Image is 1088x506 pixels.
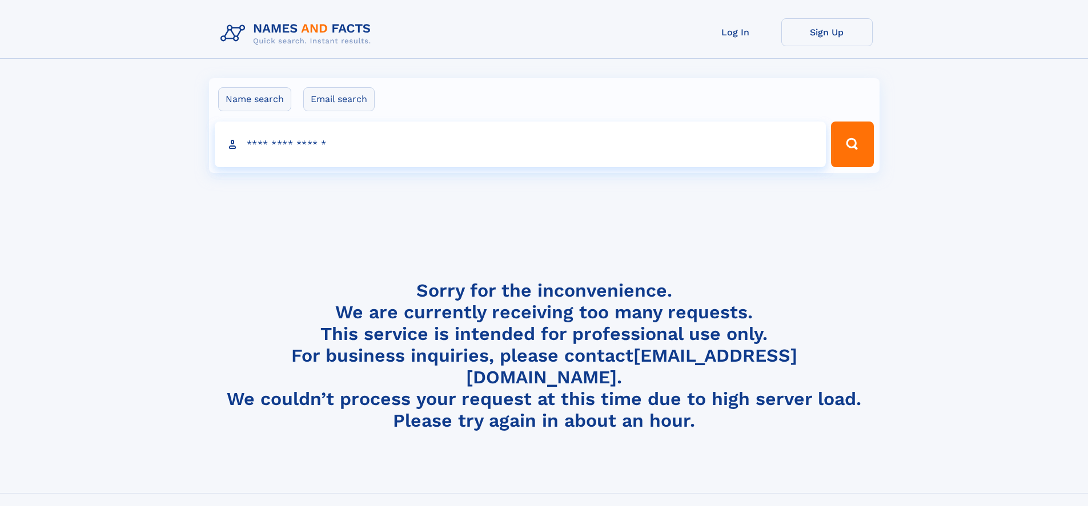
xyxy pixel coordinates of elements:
[303,87,375,111] label: Email search
[781,18,873,46] a: Sign Up
[216,18,380,49] img: Logo Names and Facts
[218,87,291,111] label: Name search
[466,345,797,388] a: [EMAIL_ADDRESS][DOMAIN_NAME]
[215,122,826,167] input: search input
[216,280,873,432] h4: Sorry for the inconvenience. We are currently receiving too many requests. This service is intend...
[690,18,781,46] a: Log In
[831,122,873,167] button: Search Button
